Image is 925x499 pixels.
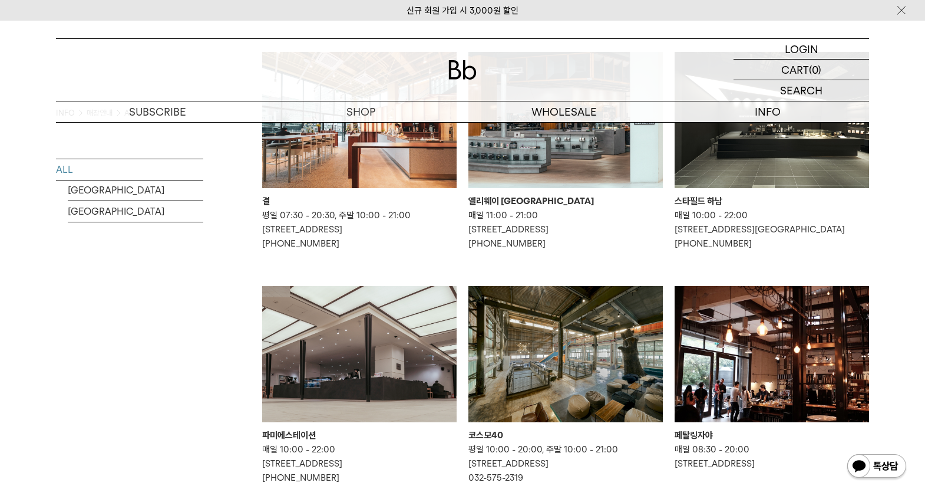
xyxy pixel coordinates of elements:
a: [GEOGRAPHIC_DATA] [68,180,203,201]
p: 평일 07:30 - 20:30, 주말 10:00 - 21:00 [STREET_ADDRESS] [PHONE_NUMBER] [262,208,457,251]
a: ALL [56,159,203,180]
a: 페탈링자야 페탈링자야 매일 08:30 - 20:00[STREET_ADDRESS] [675,286,869,471]
p: CART [781,60,809,80]
a: CART (0) [734,60,869,80]
p: SEARCH [780,80,822,101]
div: 코스모40 [468,428,663,442]
p: 매일 08:30 - 20:00 [STREET_ADDRESS] [675,442,869,471]
div: 스타필드 하남 [675,194,869,208]
div: 결 [262,194,457,208]
a: LOGIN [734,39,869,60]
img: 페탈링자야 [675,286,869,422]
p: 평일 10:00 - 20:00, 주말 10:00 - 21:00 [STREET_ADDRESS] 032-575-2319 [468,442,663,485]
p: LOGIN [785,39,818,59]
a: 결 결 평일 07:30 - 20:30, 주말 10:00 - 21:00[STREET_ADDRESS][PHONE_NUMBER] [262,52,457,251]
div: 페탈링자야 [675,428,869,442]
p: WHOLESALE [462,101,666,122]
a: 신규 회원 가입 시 3,000원 할인 [407,5,518,16]
a: 코스모40 코스모40 평일 10:00 - 20:00, 주말 10:00 - 21:00[STREET_ADDRESS]032-575-2319 [468,286,663,485]
img: 코스모40 [468,286,663,422]
a: SHOP [259,101,462,122]
img: 로고 [448,60,477,80]
a: 스타필드 하남 스타필드 하남 매일 10:00 - 22:00[STREET_ADDRESS][GEOGRAPHIC_DATA][PHONE_NUMBER] [675,52,869,251]
img: 파미에스테이션 [262,286,457,422]
div: 파미에스테이션 [262,428,457,442]
a: SUBSCRIBE [56,101,259,122]
p: 매일 10:00 - 22:00 [STREET_ADDRESS] [PHONE_NUMBER] [262,442,457,485]
img: 카카오톡 채널 1:1 채팅 버튼 [846,453,907,481]
p: 매일 10:00 - 22:00 [STREET_ADDRESS][GEOGRAPHIC_DATA] [PHONE_NUMBER] [675,208,869,251]
a: 파미에스테이션 파미에스테이션 매일 10:00 - 22:00[STREET_ADDRESS][PHONE_NUMBER] [262,286,457,485]
p: 매일 11:00 - 21:00 [STREET_ADDRESS] [PHONE_NUMBER] [468,208,663,251]
div: 앨리웨이 [GEOGRAPHIC_DATA] [468,194,663,208]
p: INFO [666,101,869,122]
a: [GEOGRAPHIC_DATA] [68,201,203,222]
a: 앨리웨이 인천 앨리웨이 [GEOGRAPHIC_DATA] 매일 11:00 - 21:00[STREET_ADDRESS][PHONE_NUMBER] [468,52,663,251]
p: (0) [809,60,821,80]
